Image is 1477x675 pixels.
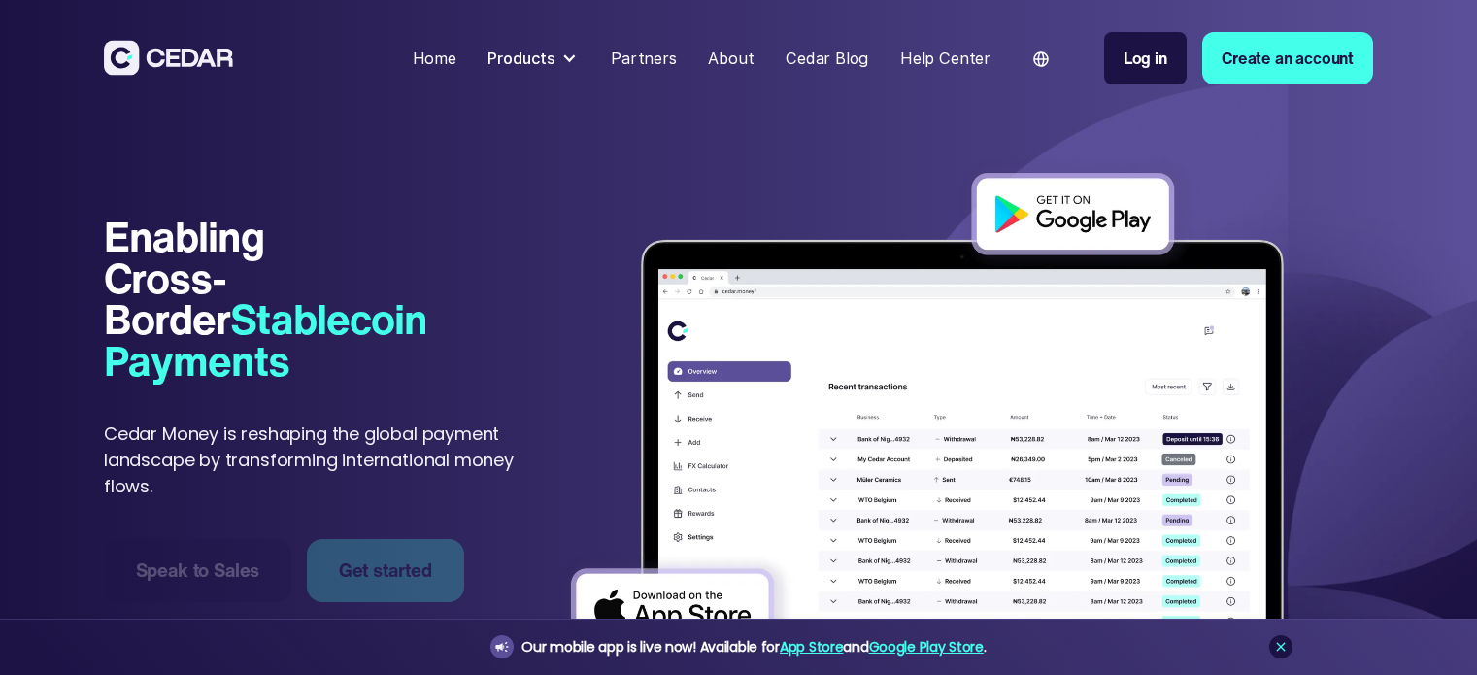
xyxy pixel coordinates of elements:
a: Partners [603,37,685,81]
img: world icon [1033,51,1049,67]
p: Cedar Money is reshaping the global payment landscape by transforming international money flows. [104,421,552,499]
a: Log in [1104,32,1187,85]
a: Get started [307,539,463,602]
a: Speak to Sales [104,539,291,602]
div: Products [480,39,587,79]
div: About [708,47,754,71]
img: announcement [494,639,510,655]
h1: Enabling Cross-Border [104,216,372,381]
a: Google Play Store [869,637,984,657]
a: About [700,37,761,81]
span: Stablecoin Payments [104,288,427,389]
div: Log in [1124,47,1167,71]
div: Our mobile app is live now! Available for and . [521,635,986,659]
a: Home [404,37,464,81]
a: Help Center [892,37,998,81]
a: Cedar Blog [778,37,877,81]
div: Home [413,47,456,71]
div: Partners [611,47,677,71]
a: Create an account [1202,32,1373,85]
div: Help Center [900,47,990,71]
div: Cedar Blog [786,47,868,71]
div: Products [487,47,555,71]
a: App Store [780,637,843,657]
